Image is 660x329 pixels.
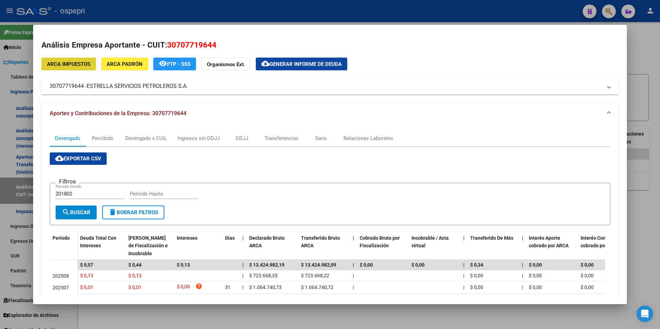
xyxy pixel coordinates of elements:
span: Intereses [177,235,197,241]
span: ARCA Padrón [107,61,143,67]
span: $ 0,01 [177,295,190,305]
span: $ 0,01 [80,285,93,290]
span: $ 13.424.982,19 [249,262,284,268]
span: 30707719644 [167,40,216,49]
h2: Análisis Empresa Aportante - CUIT: [41,39,619,51]
div: Transferencias [264,134,299,142]
span: ARCA Impuestos [47,61,90,67]
span: | [242,235,244,241]
i: help [195,295,202,302]
mat-icon: search [62,208,70,216]
span: 202508 [52,273,69,279]
datatable-header-cell: Incobrable / Acta virtual [409,231,460,261]
button: ARCA Impuestos [41,58,96,70]
datatable-header-cell: Dias [222,231,240,261]
span: | [353,273,354,278]
span: Transferido De Más [470,235,513,241]
span: $ 0,01 [128,285,142,290]
span: 202507 [52,285,69,290]
span: | [463,235,465,241]
div: Devengado [55,134,80,142]
span: $ 0,00 [529,273,542,278]
datatable-header-cell: | [240,231,246,261]
datatable-header-cell: Período [50,231,77,260]
span: | [353,262,354,268]
span: | [463,285,464,290]
span: Deuda Total Con Intereses [80,235,116,249]
datatable-header-cell: | [460,231,467,261]
div: Open Intercom Messenger [637,306,653,322]
span: $ 0,00 [177,283,190,292]
span: $ 0,00 [581,262,594,268]
span: FTP - SSS [167,61,191,67]
span: $ 723.668,22 [301,273,329,278]
span: | [353,235,354,241]
div: Percibido [92,134,114,142]
span: $ 0,57 [80,262,93,268]
span: [PERSON_NAME] de Fiscalización e Incobrable [128,235,168,257]
datatable-header-cell: Declarado Bruto ARCA [246,231,298,261]
span: Aportes y Contribuciones de la Empresa: 30707719644 [50,110,186,117]
button: Generar informe de deuda [256,58,347,70]
mat-icon: delete [108,208,117,216]
datatable-header-cell: Deuda Bruta Neto de Fiscalización e Incobrable [126,231,174,261]
i: help [195,283,202,290]
strong: Organismos Ext. [207,61,245,68]
span: | [463,273,464,278]
span: $ 0,00 [360,262,373,268]
span: 31 [225,285,231,290]
datatable-header-cell: Intereses [174,231,222,261]
h3: Filtros [56,178,79,185]
span: $ 0,00 [470,273,483,278]
span: $ 0,00 [581,273,594,278]
span: Interés Contribución cobrado por ARCA [581,235,625,249]
div: Relaciones Laborales [343,134,393,142]
mat-expansion-panel-header: 30707719644 -ESTRELLA SERVICIOS PETROLEROS S.A. [41,78,619,94]
span: $ 0,00 [529,285,542,290]
datatable-header-cell: Cobrado Bruto por Fiscalización [357,231,409,261]
button: Borrar Filtros [102,206,164,219]
span: $ 0,34 [470,262,483,268]
datatable-header-cell: Transferido Bruto ARCA [298,231,350,261]
button: Organismos Ext. [201,58,251,70]
span: $ 1.064.740,73 [249,285,282,290]
span: | [242,262,244,268]
div: Sano [315,134,327,142]
span: $ 723.668,35 [249,273,278,278]
div: DDJJ [236,134,248,142]
span: Buscar [62,209,90,216]
span: Transferido Bruto ARCA [301,235,340,249]
span: $ 0,00 [529,262,542,268]
mat-icon: remove_red_eye [159,59,167,68]
button: ARCA Padrón [101,58,148,70]
span: | [242,285,243,290]
span: | [522,285,523,290]
mat-icon: cloud_download [55,154,64,162]
span: $ 0,00 [470,285,483,290]
span: Período [52,235,70,241]
button: Exportar CSV [50,152,107,165]
datatable-header-cell: | [350,231,357,261]
span: $ 0,13 [128,273,142,278]
div: Devengado x CUIL [125,134,167,142]
span: ESTRELLA SERVICIOS PETROLEROS S.A. [87,82,188,90]
span: | [522,262,523,268]
span: $ 0,13 [80,273,93,278]
span: Cobrado Bruto por Fiscalización [360,235,400,249]
span: | [522,273,523,278]
span: Interés Aporte cobrado por ARCA [529,235,569,249]
mat-icon: cloud_download [261,59,270,68]
mat-expansion-panel-header: Aportes y Contribuciones de la Empresa: 30707719644 [41,102,619,124]
span: Exportar CSV [55,156,101,162]
mat-panel-title: 30707719644 - [50,82,602,90]
span: Generar informe de deuda [270,61,342,67]
span: $ 0,00 [411,262,425,268]
datatable-header-cell: Interés Contribución cobrado por ARCA [578,231,630,261]
span: | [242,273,243,278]
div: Ingresos sin DDJJ [177,134,220,142]
span: $ 0,00 [581,285,594,290]
datatable-header-cell: Interés Aporte cobrado por ARCA [526,231,578,261]
span: | [522,235,523,241]
datatable-header-cell: Deuda Total Con Intereses [77,231,126,261]
span: Incobrable / Acta virtual [411,235,449,249]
